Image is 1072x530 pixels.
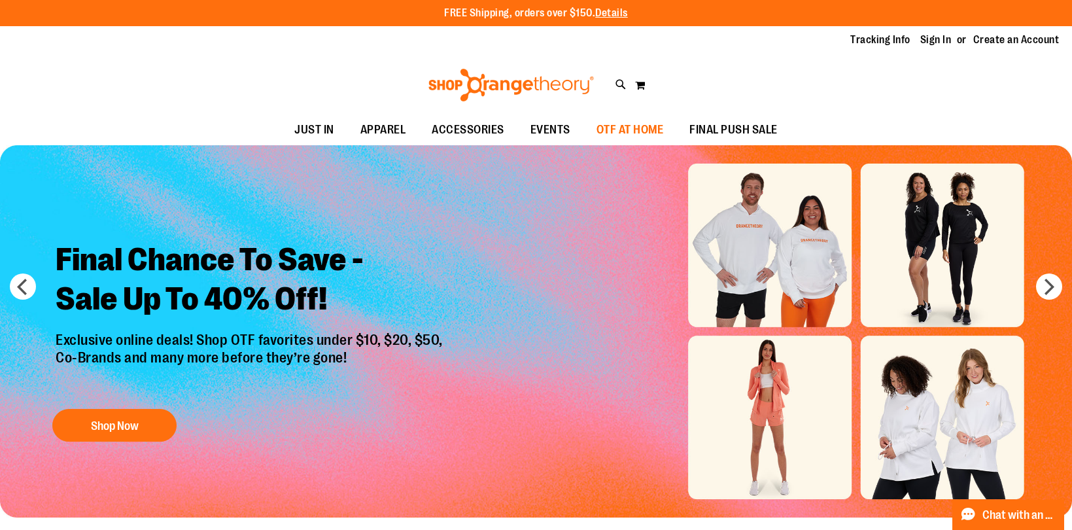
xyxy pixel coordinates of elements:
[920,33,952,47] a: Sign In
[689,115,778,145] span: FINAL PUSH SALE
[432,115,504,145] span: ACCESSORIES
[1036,274,1062,300] button: next
[10,274,36,300] button: prev
[597,115,664,145] span: OTF AT HOME
[444,6,628,21] p: FREE Shipping, orders over $150.
[973,33,1060,47] a: Create an Account
[426,69,596,101] img: Shop Orangetheory
[46,231,456,332] h2: Final Chance To Save - Sale Up To 40% Off!
[46,231,456,449] a: Final Chance To Save -Sale Up To 40% Off! Exclusive online deals! Shop OTF favorites under $10, $...
[46,332,456,397] p: Exclusive online deals! Shop OTF favorites under $10, $20, $50, Co-Brands and many more before th...
[530,115,570,145] span: EVENTS
[982,509,1056,521] span: Chat with an Expert
[360,115,406,145] span: APPAREL
[952,500,1065,530] button: Chat with an Expert
[294,115,334,145] span: JUST IN
[850,33,910,47] a: Tracking Info
[52,409,177,442] button: Shop Now
[595,7,628,19] a: Details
